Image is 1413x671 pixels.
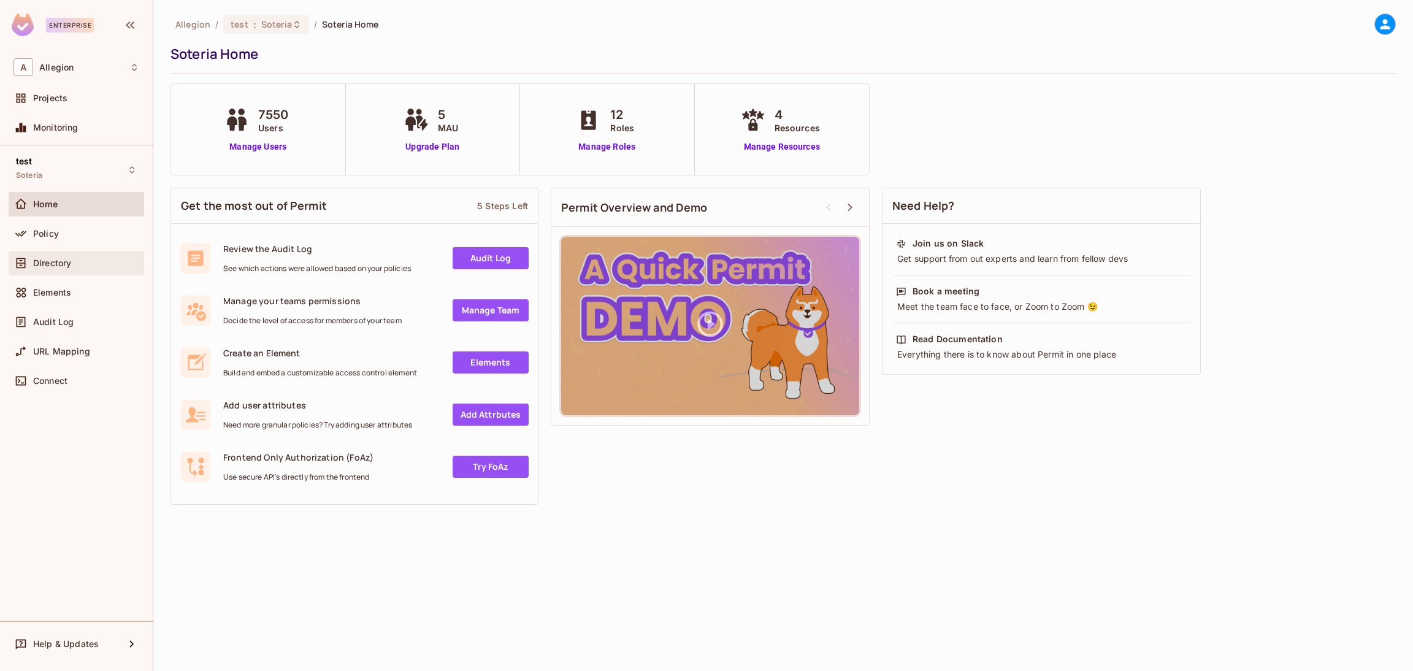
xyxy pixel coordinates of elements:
[438,105,458,124] span: 5
[39,63,74,72] span: Workspace: Allegion
[33,347,90,356] span: URL Mapping
[223,316,402,326] span: Decide the level of access for members of your team
[223,243,411,255] span: Review the Audit Log
[913,333,1003,345] div: Read Documentation
[913,237,984,250] div: Join us on Slack
[33,639,99,649] span: Help & Updates
[46,18,94,33] div: Enterprise
[33,376,67,386] span: Connect
[561,200,708,215] span: Permit Overview and Demo
[215,18,218,30] li: /
[477,200,528,212] div: 5 Steps Left
[223,368,417,378] span: Build and embed a customizable access control element
[16,156,33,166] span: test
[258,105,289,124] span: 7550
[322,18,379,30] span: Soteria Home
[453,299,529,321] a: Manage Team
[170,45,1390,63] div: Soteria Home
[33,258,71,268] span: Directory
[896,301,1187,313] div: Meet the team face to face, or Zoom to Zoom 😉
[33,288,71,297] span: Elements
[258,121,289,134] span: Users
[33,199,58,209] span: Home
[892,198,955,213] span: Need Help?
[33,229,59,239] span: Policy
[775,121,820,134] span: Resources
[223,451,373,463] span: Frontend Only Authorization (FoAz)
[453,456,529,478] a: Try FoAz
[261,18,292,30] span: Soteria
[12,13,34,36] img: SReyMgAAAABJRU5ErkJggg==
[573,140,640,153] a: Manage Roles
[223,399,412,411] span: Add user attributes
[231,18,248,30] span: test
[175,18,210,30] span: the active workspace
[775,105,820,124] span: 4
[896,348,1187,361] div: Everything there is to know about Permit in one place
[223,295,402,307] span: Manage your teams permissions
[453,351,529,374] a: Elements
[33,93,67,103] span: Projects
[33,123,78,132] span: Monitoring
[33,317,74,327] span: Audit Log
[610,121,634,134] span: Roles
[401,140,464,153] a: Upgrade Plan
[453,404,529,426] a: Add Attrbutes
[221,140,295,153] a: Manage Users
[738,140,826,153] a: Manage Resources
[181,198,327,213] span: Get the most out of Permit
[223,472,373,482] span: Use secure API's directly from the frontend
[610,105,634,124] span: 12
[223,347,417,359] span: Create an Element
[16,171,42,180] span: Soteria
[913,285,979,297] div: Book a meeting
[896,253,1187,265] div: Get support from out experts and learn from fellow devs
[453,247,529,269] a: Audit Log
[13,58,33,76] span: A
[438,121,458,134] span: MAU
[223,264,411,274] span: See which actions were allowed based on your policies
[314,18,317,30] li: /
[223,420,412,430] span: Need more granular policies? Try adding user attributes
[253,20,257,29] span: :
